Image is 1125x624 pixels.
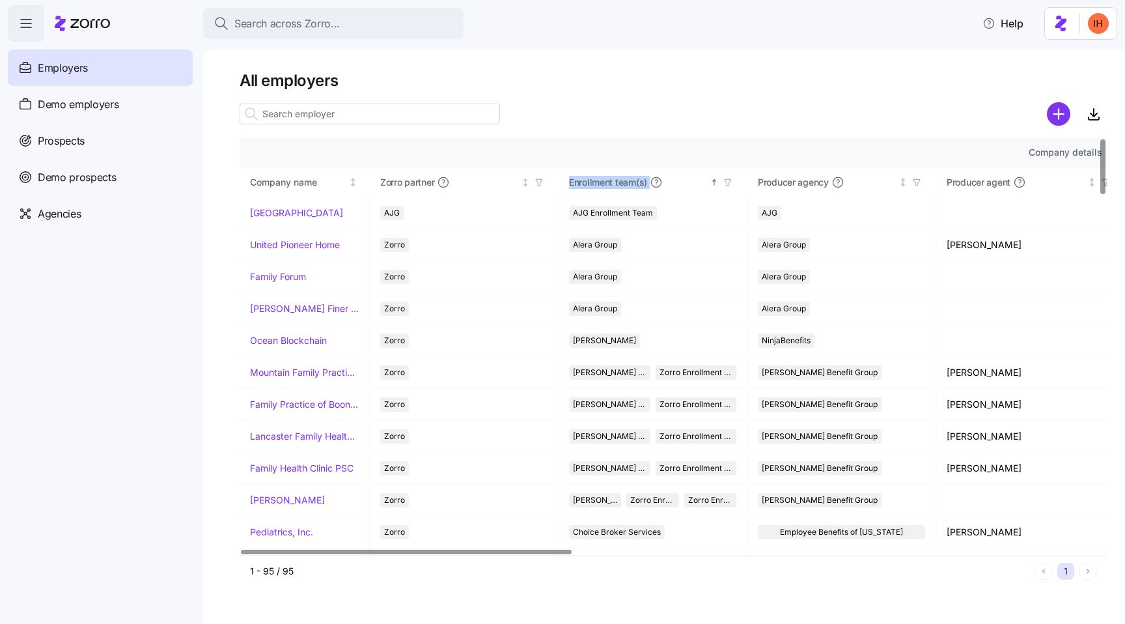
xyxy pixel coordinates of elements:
span: [PERSON_NAME] Benefit Group [573,365,646,380]
div: Not sorted [348,178,357,187]
span: [PERSON_NAME] Benefit Group [573,429,646,444]
th: Zorro partnerNot sorted [370,167,559,197]
div: Not sorted [1087,178,1096,187]
span: AJG [384,206,400,220]
a: Family Health Clinic PSC [250,462,354,475]
span: [PERSON_NAME] Benefit Group [762,493,878,507]
td: [PERSON_NAME] [936,421,1125,453]
button: 1 [1057,563,1074,580]
div: Not sorted [521,178,530,187]
th: Producer agencyNot sorted [747,167,936,197]
span: Agencies [38,206,81,222]
span: NinjaBenefits [762,333,811,348]
span: Demo employers [38,96,119,113]
a: [PERSON_NAME] [250,494,325,507]
img: f3711480c2c985a33e19d88a07d4c111 [1088,13,1109,34]
span: Zorro [384,302,405,316]
span: Choice Broker Services [573,525,661,539]
a: Ocean Blockchain [250,334,327,347]
a: Demo prospects [8,159,193,195]
span: Producer agent [947,176,1010,189]
a: [GEOGRAPHIC_DATA] [250,206,343,220]
a: Lancaster Family Health Care Clinic LC [250,430,359,443]
span: [PERSON_NAME] Benefit Group [573,397,646,412]
span: Zorro Enrollment Team [660,461,733,475]
span: Zorro [384,397,405,412]
a: Prospects [8,122,193,159]
span: Employers [38,60,88,76]
span: Zorro [384,461,405,475]
span: Zorro [384,365,405,380]
span: [PERSON_NAME] Benefit Group [762,461,878,475]
span: AJG Enrollment Team [573,206,653,220]
th: Producer agentNot sorted [936,167,1125,197]
span: Search across Zorro... [234,16,340,32]
span: Help [982,16,1023,31]
span: Alera Group [762,238,806,252]
span: Zorro Enrollment Team [660,429,733,444]
span: Zorro Enrollment Team [630,493,674,507]
span: [PERSON_NAME] Benefit Group [573,461,646,475]
button: Next page [1079,563,1096,580]
span: Zorro [384,238,405,252]
button: Help [972,10,1034,36]
a: Agencies [8,195,193,232]
span: Alera Group [573,270,617,284]
div: 1 - 95 / 95 [250,565,1030,578]
span: Alera Group [573,238,617,252]
a: Mountain Family Practice Clinic of Manchester Inc. [250,366,359,379]
span: Producer agency [758,176,829,189]
span: Zorro Enrollment Team [660,365,733,380]
span: Alera Group [573,302,617,316]
span: Enrollment team(s) [569,176,647,189]
a: United Pioneer Home [250,238,340,251]
a: Family Practice of Booneville Inc [250,398,359,411]
div: Sorted ascending [710,178,719,187]
button: Search across Zorro... [203,8,464,39]
span: Demo prospects [38,169,117,186]
a: Employers [8,50,193,86]
div: Not sorted [898,178,908,187]
span: Employee Benefits of [US_STATE] [780,525,903,539]
a: Pediatrics, Inc. [250,526,313,539]
span: Zorro [384,333,405,348]
span: Zorro Enrollment Experts [688,493,732,507]
span: Zorro [384,270,405,284]
td: [PERSON_NAME] [936,389,1125,421]
div: Company name [250,175,346,190]
a: Family Forum [250,270,306,283]
th: Company nameNot sorted [240,167,370,197]
td: [PERSON_NAME] [936,453,1125,485]
span: [PERSON_NAME] Benefit Group [573,493,617,507]
th: Enrollment team(s)Sorted ascending [559,167,747,197]
td: [PERSON_NAME] [936,229,1125,261]
input: Search employer [240,104,500,124]
svg: add icon [1047,102,1070,126]
span: Alera Group [762,302,806,316]
span: Zorro [384,429,405,444]
button: Previous page [1035,563,1052,580]
td: [PERSON_NAME] [936,517,1125,548]
span: Zorro Enrollment Team [660,397,733,412]
span: Zorro partner [380,176,434,189]
span: Zorro [384,493,405,507]
span: AJG [762,206,777,220]
span: [PERSON_NAME] Benefit Group [762,429,878,444]
h1: All employers [240,70,1107,91]
span: Alera Group [762,270,806,284]
span: [PERSON_NAME] Benefit Group [762,397,878,412]
a: Demo employers [8,86,193,122]
span: [PERSON_NAME] [573,333,636,348]
span: Prospects [38,133,85,149]
td: [PERSON_NAME] [936,357,1125,389]
a: [PERSON_NAME] Finer Meats [250,302,359,315]
span: [PERSON_NAME] Benefit Group [762,365,878,380]
span: Zorro [384,525,405,539]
